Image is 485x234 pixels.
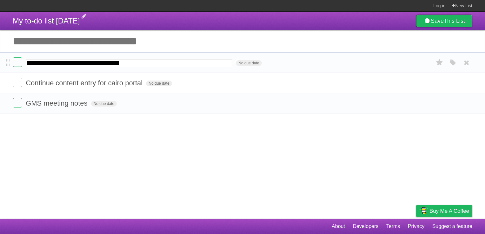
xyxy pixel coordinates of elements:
span: No due date [91,101,117,107]
a: About [332,220,345,232]
img: Buy me a coffee [419,205,428,216]
span: Continue content entry for cairo portal [26,79,144,87]
a: Privacy [408,220,424,232]
span: No due date [146,81,172,86]
label: Star task [434,57,446,68]
span: My to-do list [DATE] [13,16,80,25]
a: Buy me a coffee [416,205,472,217]
a: SaveThis List [416,15,472,27]
label: Done [13,57,22,67]
label: Done [13,78,22,87]
label: Done [13,98,22,107]
a: Suggest a feature [432,220,472,232]
span: Buy me a coffee [429,205,469,217]
a: Developers [353,220,378,232]
span: No due date [236,60,262,66]
span: GMS meeting notes [26,99,89,107]
b: This List [444,18,465,24]
a: Terms [386,220,400,232]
